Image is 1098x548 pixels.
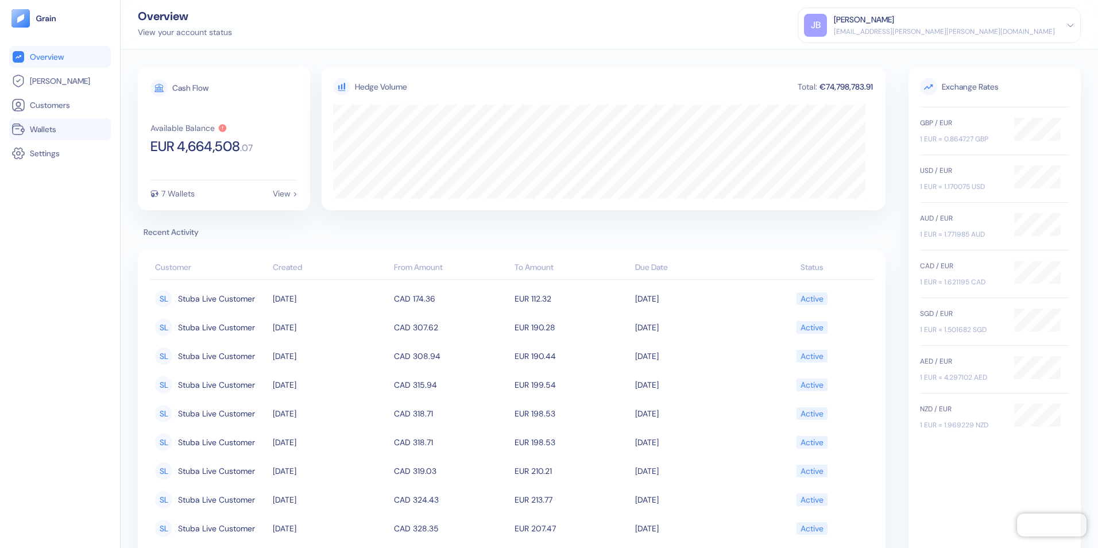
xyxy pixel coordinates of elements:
[270,428,391,457] td: [DATE]
[270,313,391,342] td: [DATE]
[632,284,753,313] td: [DATE]
[36,14,57,22] img: logo
[178,490,255,510] span: Stuba Live Customer
[178,346,255,366] span: Stuba Live Customer
[178,289,255,308] span: Stuba Live Customer
[818,83,874,91] div: €74,798,783.91
[1017,514,1087,537] iframe: Chatra live chat
[512,457,632,485] td: EUR 210.21
[391,428,512,457] td: CAD 318.71
[632,257,753,280] th: Due Date
[920,404,1003,414] div: NZD / EUR
[178,404,255,423] span: Stuba Live Customer
[512,485,632,514] td: EUR 213.77
[632,457,753,485] td: [DATE]
[920,308,1003,319] div: SGD / EUR
[155,348,172,365] div: SL
[178,433,255,452] span: Stuba Live Customer
[920,372,1003,383] div: 1 EUR = 4.297102 AED
[804,14,827,37] div: JB
[11,146,109,160] a: Settings
[11,74,109,88] a: [PERSON_NAME]
[512,342,632,371] td: EUR 190.44
[11,50,109,64] a: Overview
[920,182,1003,192] div: 1 EUR = 1.170075 USD
[30,51,64,63] span: Overview
[920,78,1069,95] span: Exchange Rates
[150,140,240,153] span: EUR 4,664,508
[632,428,753,457] td: [DATE]
[801,461,823,481] div: Active
[801,318,823,337] div: Active
[240,144,253,153] span: . 07
[756,261,868,273] div: Status
[30,99,70,111] span: Customers
[391,284,512,313] td: CAD 174.36
[161,190,195,198] div: 7 Wallets
[920,165,1003,176] div: USD / EUR
[632,485,753,514] td: [DATE]
[155,405,172,422] div: SL
[391,342,512,371] td: CAD 308.94
[178,375,255,395] span: Stuba Live Customer
[834,14,894,26] div: [PERSON_NAME]
[155,290,172,307] div: SL
[149,257,270,280] th: Customer
[391,457,512,485] td: CAD 319.03
[391,399,512,428] td: CAD 318.71
[155,520,172,537] div: SL
[512,313,632,342] td: EUR 190.28
[270,485,391,514] td: [DATE]
[11,9,30,28] img: logo-tablet-V2.svg
[150,124,215,132] div: Available Balance
[801,289,823,308] div: Active
[11,122,109,136] a: Wallets
[632,342,753,371] td: [DATE]
[512,428,632,457] td: EUR 198.53
[138,10,232,22] div: Overview
[801,519,823,538] div: Active
[391,257,512,280] th: From Amount
[801,490,823,510] div: Active
[801,433,823,452] div: Active
[391,371,512,399] td: CAD 315.94
[270,371,391,399] td: [DATE]
[391,485,512,514] td: CAD 324.43
[11,98,109,112] a: Customers
[512,284,632,313] td: EUR 112.32
[512,514,632,543] td: EUR 207.47
[834,26,1055,37] div: [EMAIL_ADDRESS][PERSON_NAME][PERSON_NAME][DOMAIN_NAME]
[150,124,227,133] button: Available Balance
[355,81,407,93] div: Hedge Volume
[920,229,1003,240] div: 1 EUR = 1.771985 AUD
[391,514,512,543] td: CAD 328.35
[155,319,172,336] div: SL
[270,342,391,371] td: [DATE]
[920,213,1003,223] div: AUD / EUR
[178,318,255,337] span: Stuba Live Customer
[920,134,1003,144] div: 1 EUR = 0.864727 GBP
[172,84,208,92] div: Cash Flow
[273,190,297,198] div: View >
[920,420,1003,430] div: 1 EUR = 1.969229 NZD
[632,399,753,428] td: [DATE]
[138,226,886,238] span: Recent Activity
[512,399,632,428] td: EUR 198.53
[270,284,391,313] td: [DATE]
[801,346,823,366] div: Active
[178,519,255,538] span: Stuba Live Customer
[632,371,753,399] td: [DATE]
[155,376,172,393] div: SL
[920,277,1003,287] div: 1 EUR = 1.621195 CAD
[632,313,753,342] td: [DATE]
[270,257,391,280] th: Created
[30,75,90,87] span: [PERSON_NAME]
[155,434,172,451] div: SL
[138,26,232,38] div: View your account status
[178,461,255,481] span: Stuba Live Customer
[632,514,753,543] td: [DATE]
[801,375,823,395] div: Active
[270,457,391,485] td: [DATE]
[797,83,818,91] div: Total:
[512,371,632,399] td: EUR 199.54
